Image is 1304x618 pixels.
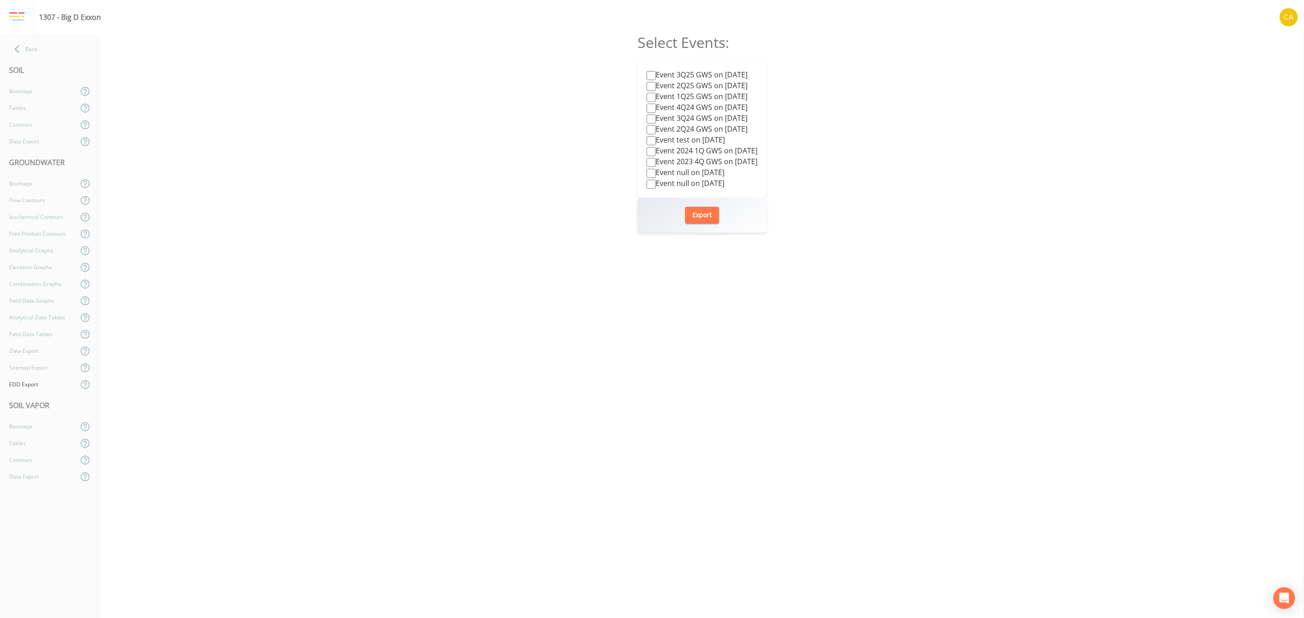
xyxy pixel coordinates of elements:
input: Event 1Q25 GWS on [DATE] [647,93,656,102]
input: Event 2023 4Q GWS on [DATE] [647,158,656,167]
input: Event 2Q24 GWS on [DATE] [647,125,656,134]
img: 37d9cc7f3e1b9ec8ec648c4f5b158cdc [1280,8,1298,26]
label: Event 2Q24 GWS on [DATE] [647,124,748,134]
h2: Select Events: [638,34,767,51]
input: Event test on [DATE] [647,136,656,145]
input: Event 2024 1Q GWS on [DATE] [647,147,656,156]
img: logo [9,12,24,22]
label: Event 3Q24 GWS on [DATE] [647,113,748,124]
input: Event null on [DATE] [647,169,656,178]
button: Export [685,207,719,223]
label: Event 4Q24 GWS on [DATE] [647,102,748,113]
div: Open Intercom Messenger [1273,587,1295,609]
label: Event null on [DATE] [647,178,724,189]
div: 1307 - Big D Exxon [39,12,101,23]
label: Event 1Q25 GWS on [DATE] [647,91,748,102]
label: Event test on [DATE] [647,134,725,145]
input: Event 2Q25 GWS on [DATE] [647,82,656,91]
label: Event 2Q25 GWS on [DATE] [647,80,748,91]
input: Event 3Q24 GWS on [DATE] [647,114,656,124]
label: Event 2023 4Q GWS on [DATE] [647,156,757,167]
label: Event 3Q25 GWS on [DATE] [647,69,748,80]
label: Event null on [DATE] [647,167,724,178]
input: Event null on [DATE] [647,180,656,189]
input: Event 4Q24 GWS on [DATE] [647,104,656,113]
label: Event 2024 1Q GWS on [DATE] [647,145,757,156]
input: Event 3Q25 GWS on [DATE] [647,71,656,80]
